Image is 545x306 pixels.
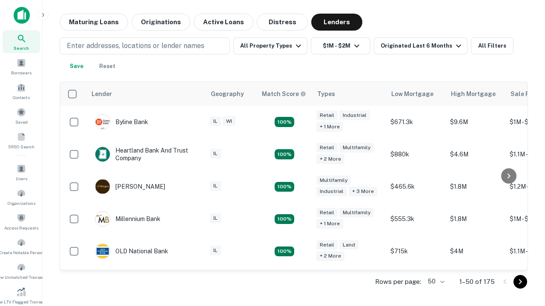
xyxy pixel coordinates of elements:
[446,106,505,138] td: $9.6M
[316,219,343,229] div: + 1 more
[386,235,446,267] td: $715k
[94,58,121,75] button: Reset
[339,143,374,153] div: Multifamily
[375,277,421,287] p: Rows per page:
[132,14,190,31] button: Originations
[317,89,335,99] div: Types
[316,122,343,132] div: + 1 more
[16,175,27,182] span: Users
[386,106,446,138] td: $671.3k
[206,82,257,106] th: Geography
[15,119,28,125] span: Saved
[210,149,221,159] div: IL
[8,143,34,150] span: SREO Search
[13,94,30,101] span: Contacts
[210,181,221,191] div: IL
[257,14,308,31] button: Distress
[63,58,90,75] button: Save your search to get updates of matches that match your search criteria.
[425,275,446,288] div: 50
[67,41,204,51] p: Enter addresses, locations or lender names
[316,110,338,120] div: Retail
[233,37,307,54] button: All Property Types
[316,251,344,261] div: + 2 more
[451,89,496,99] div: High Mortgage
[95,114,148,130] div: Byline Bank
[386,82,446,106] th: Low Mortgage
[3,55,40,78] a: Borrowers
[3,259,40,282] a: Review Unmatched Transactions
[210,213,221,223] div: IL
[3,161,40,184] a: Users
[86,82,206,106] th: Lender
[8,200,35,207] span: Organizations
[223,116,235,126] div: WI
[3,235,40,258] a: Create Notable Person
[311,14,362,31] button: Lenders
[446,170,505,203] td: $1.8M
[14,45,29,51] span: Search
[95,244,110,258] img: picture
[210,246,221,255] div: IL
[275,149,294,159] div: Matching Properties: 16, hasApolloMatch: undefined
[391,89,433,99] div: Low Mortgage
[275,117,294,127] div: Matching Properties: 21, hasApolloMatch: undefined
[95,211,161,227] div: Millennium Bank
[4,224,38,231] span: Access Requests
[92,89,112,99] div: Lender
[95,147,197,162] div: Heartland Bank And Trust Company
[386,138,446,170] td: $880k
[446,267,505,300] td: $3.5M
[3,129,40,152] div: SREO Search
[386,170,446,203] td: $465.6k
[60,37,230,54] button: Enter addresses, locations or lender names
[3,79,40,102] a: Contacts
[262,89,304,99] h6: Match Score
[275,214,294,224] div: Matching Properties: 16, hasApolloMatch: undefined
[194,14,253,31] button: Active Loans
[339,240,359,250] div: Land
[374,37,468,54] button: Originated Last 6 Months
[386,267,446,300] td: $680k
[312,82,386,106] th: Types
[95,147,110,161] img: picture
[311,37,370,54] button: $1M - $2M
[95,179,165,194] div: [PERSON_NAME]
[381,41,464,51] div: Originated Last 6 Months
[262,89,306,99] div: Capitalize uses an advanced AI algorithm to match your search with the best lender. The match sco...
[3,104,40,127] a: Saved
[339,110,370,120] div: Industrial
[275,246,294,257] div: Matching Properties: 16, hasApolloMatch: undefined
[471,37,513,54] button: All Filters
[95,212,110,226] img: picture
[95,179,110,194] img: picture
[316,240,338,250] div: Retail
[316,143,338,153] div: Retail
[95,244,168,259] div: OLD National Bank
[459,277,495,287] p: 1–50 of 175
[257,82,312,106] th: Capitalize uses an advanced AI algorithm to match your search with the best lender. The match sco...
[3,30,40,53] div: Search
[3,185,40,208] a: Organizations
[14,7,30,24] img: capitalize-icon.png
[446,138,505,170] td: $4.6M
[60,14,128,31] button: Maturing Loans
[349,187,377,196] div: + 3 more
[210,116,221,126] div: IL
[446,82,505,106] th: High Mortgage
[11,69,32,76] span: Borrowers
[316,176,351,185] div: Multifamily
[502,238,545,279] iframe: Chat Widget
[339,208,374,218] div: Multifamily
[95,115,110,129] img: picture
[3,210,40,233] a: Access Requests
[386,203,446,235] td: $555.3k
